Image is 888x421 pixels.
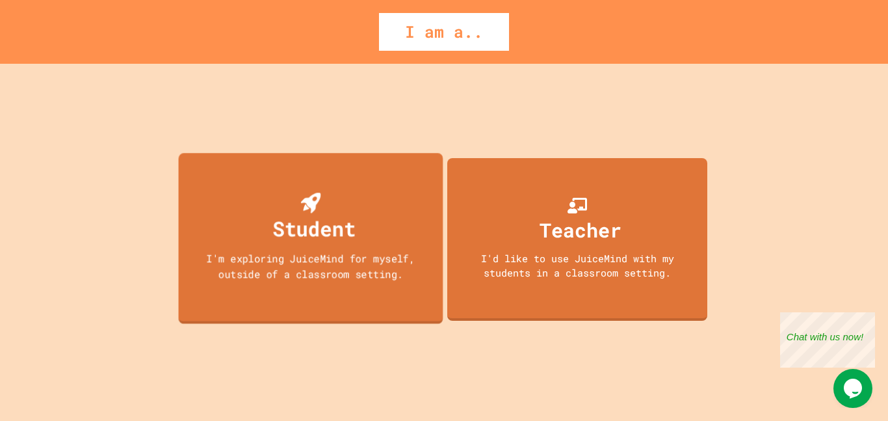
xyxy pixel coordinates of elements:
[192,251,430,281] div: I'm exploring JuiceMind for myself, outside of a classroom setting.
[460,251,694,280] div: I'd like to use JuiceMind with my students in a classroom setting.
[272,213,356,243] div: Student
[780,312,875,368] iframe: chat widget
[833,369,875,408] iframe: chat widget
[379,13,509,51] div: I am a..
[540,215,621,245] div: Teacher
